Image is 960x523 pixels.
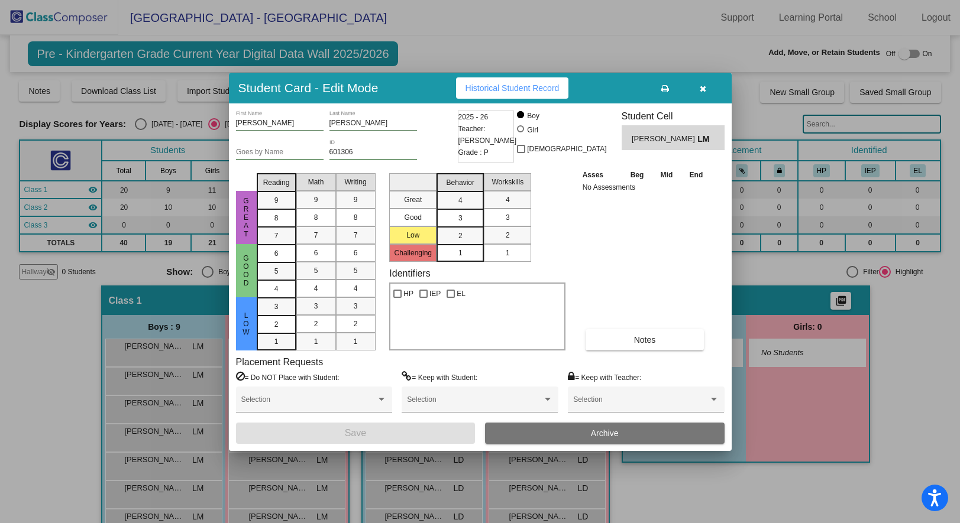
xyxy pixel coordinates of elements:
span: IEP [429,287,441,301]
h3: Student Card - Edit Mode [238,80,379,95]
span: [DEMOGRAPHIC_DATA] [527,142,606,156]
span: LM [697,133,714,145]
span: 4 [506,194,510,205]
span: 9 [314,194,318,205]
span: 3 [274,301,279,312]
label: = Keep with Teacher: [568,371,641,383]
th: Beg [622,168,652,181]
span: Teacher: [PERSON_NAME] [458,123,517,147]
td: No Assessments [580,181,712,193]
span: 3 [458,213,463,223]
label: Identifiers [389,268,430,279]
span: Reading [263,177,290,188]
span: [PERSON_NAME] [632,133,697,145]
span: 2 [458,230,463,241]
span: 5 [274,266,279,277]
span: Good [241,254,251,287]
span: 4 [458,195,463,206]
input: Enter ID [329,148,417,157]
span: 9 [274,195,279,206]
span: Grade : P [458,147,489,158]
span: Save [345,428,366,438]
span: HP [403,287,413,301]
th: Mid [652,168,681,181]
span: Behavior [447,177,474,188]
span: Notes [634,335,656,345]
h3: Student Cell [622,111,725,122]
span: 4 [274,284,279,294]
span: 1 [314,336,318,347]
label: = Keep with Student: [402,371,477,383]
th: End [681,168,712,181]
span: 1 [274,336,279,347]
label: Placement Requests [236,356,324,368]
span: 8 [274,213,279,223]
button: Historical Student Record [456,77,569,99]
button: Save [236,423,476,444]
span: 3 [354,301,358,311]
span: 1 [354,336,358,347]
input: goes by name [236,148,324,157]
span: 6 [314,248,318,258]
span: 8 [354,212,358,223]
span: 3 [506,212,510,223]
span: Writing [344,177,366,187]
span: 1 [506,248,510,258]
span: 7 [354,230,358,241]
span: 7 [274,230,279,241]
span: 2 [274,319,279,330]
button: Notes [586,329,704,350]
span: 2 [314,319,318,329]
span: Workskills [492,177,523,187]
span: Archive [591,428,619,438]
span: 5 [314,265,318,276]
span: 4 [314,283,318,294]
div: Boy [526,111,539,121]
label: = Do NOT Place with Student: [236,371,340,383]
span: 2 [506,230,510,241]
span: 8 [314,212,318,223]
span: 4 [354,283,358,294]
span: 6 [354,248,358,258]
span: 2 [354,319,358,329]
span: 3 [314,301,318,311]
th: Asses [580,168,622,181]
span: Great [241,197,251,238]
span: EL [457,287,466,301]
span: 1 [458,248,463,258]
span: 9 [354,194,358,205]
div: Girl [526,125,538,135]
button: Archive [485,423,725,444]
span: 5 [354,265,358,276]
span: 2025 - 26 [458,111,489,123]
span: 7 [314,230,318,241]
span: Math [308,177,324,187]
span: Historical Student Record [466,83,560,93]
span: 6 [274,248,279,259]
span: Low [241,311,251,336]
